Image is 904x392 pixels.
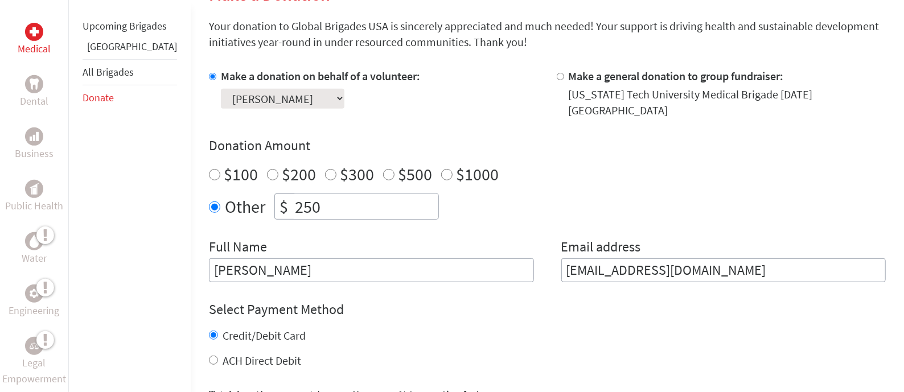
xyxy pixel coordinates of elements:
[30,132,39,141] img: Business
[275,194,293,219] div: $
[25,232,43,250] div: Water
[20,93,48,109] p: Dental
[221,69,420,83] label: Make a donation on behalf of a volunteer:
[18,41,51,57] p: Medical
[456,163,499,185] label: $1000
[87,40,177,53] a: [GEOGRAPHIC_DATA]
[9,303,60,319] p: Engineering
[293,194,438,219] input: Enter Amount
[25,284,43,303] div: Engineering
[83,65,134,79] a: All Brigades
[15,127,54,162] a: BusinessBusiness
[398,163,432,185] label: $500
[83,14,177,39] li: Upcoming Brigades
[2,355,66,387] p: Legal Empowerment
[25,337,43,355] div: Legal Empowerment
[209,238,267,258] label: Full Name
[83,85,177,110] li: Donate
[83,19,167,32] a: Upcoming Brigades
[15,146,54,162] p: Business
[209,137,886,155] h4: Donation Amount
[282,163,316,185] label: $200
[209,18,886,50] p: Your donation to Global Brigades USA is sincerely appreciated and much needed! Your support is dr...
[30,183,39,195] img: Public Health
[224,163,258,185] label: $100
[569,69,784,83] label: Make a general donation to group fundraiser:
[561,238,641,258] label: Email address
[83,91,114,104] a: Donate
[340,163,374,185] label: $300
[223,328,306,343] label: Credit/Debit Card
[225,193,265,220] label: Other
[83,39,177,59] li: Ghana
[20,75,48,109] a: DentalDental
[22,250,47,266] p: Water
[569,86,886,118] div: [US_STATE] Tech University Medical Brigade [DATE] [GEOGRAPHIC_DATA]
[22,232,47,266] a: WaterWater
[209,300,886,319] h4: Select Payment Method
[5,198,63,214] p: Public Health
[30,27,39,36] img: Medical
[25,75,43,93] div: Dental
[25,180,43,198] div: Public Health
[25,23,43,41] div: Medical
[223,353,301,368] label: ACH Direct Debit
[5,180,63,214] a: Public HealthPublic Health
[9,284,60,319] a: EngineeringEngineering
[209,258,534,282] input: Enter Full Name
[18,23,51,57] a: MedicalMedical
[561,258,886,282] input: Your Email
[30,289,39,298] img: Engineering
[30,343,39,349] img: Legal Empowerment
[2,337,66,387] a: Legal EmpowermentLegal Empowerment
[83,59,177,85] li: All Brigades
[30,234,39,247] img: Water
[30,79,39,89] img: Dental
[25,127,43,146] div: Business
